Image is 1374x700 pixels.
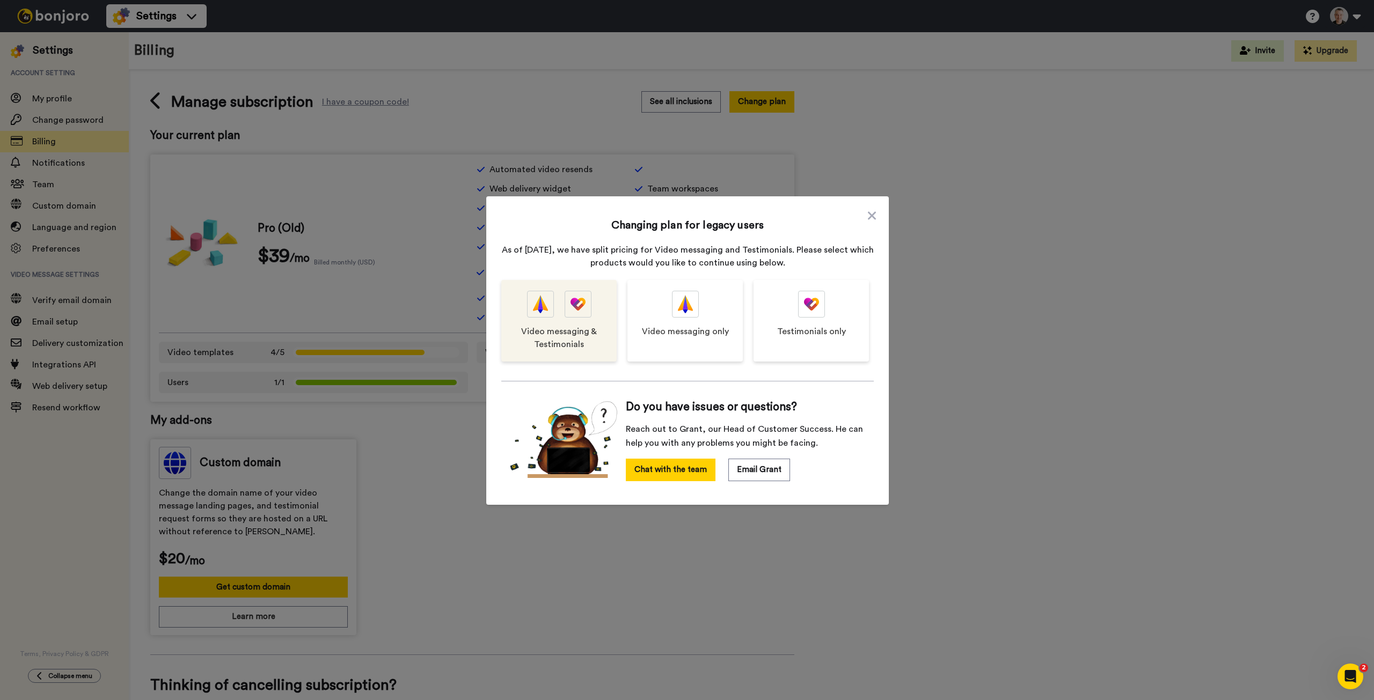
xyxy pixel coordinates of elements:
p: As of [DATE], we have split pricing for Video messaging and Testimonials. Please select which pro... [501,244,874,269]
button: Chat with the team [626,459,715,481]
button: Email Grant [728,459,790,481]
img: vm-color.svg [678,291,693,317]
span: 2 [1360,664,1368,672]
img: tm-color.svg [571,291,586,317]
span: Testimonials only [777,325,846,338]
span: Video messaging & Testimonials [512,325,606,351]
img: cs-bear.png [510,401,617,478]
iframe: Intercom live chat [1338,664,1363,689]
span: Reach out to Grant, our Head of Customer Success. He can help you with any problems you might be ... [626,422,865,450]
span: Video messaging only [642,325,729,338]
span: Do you have issues or questions? [626,401,797,414]
img: vm-color.svg [533,291,548,317]
img: tm-color.svg [804,291,819,317]
h1: Changing plan for legacy users [611,218,764,233]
